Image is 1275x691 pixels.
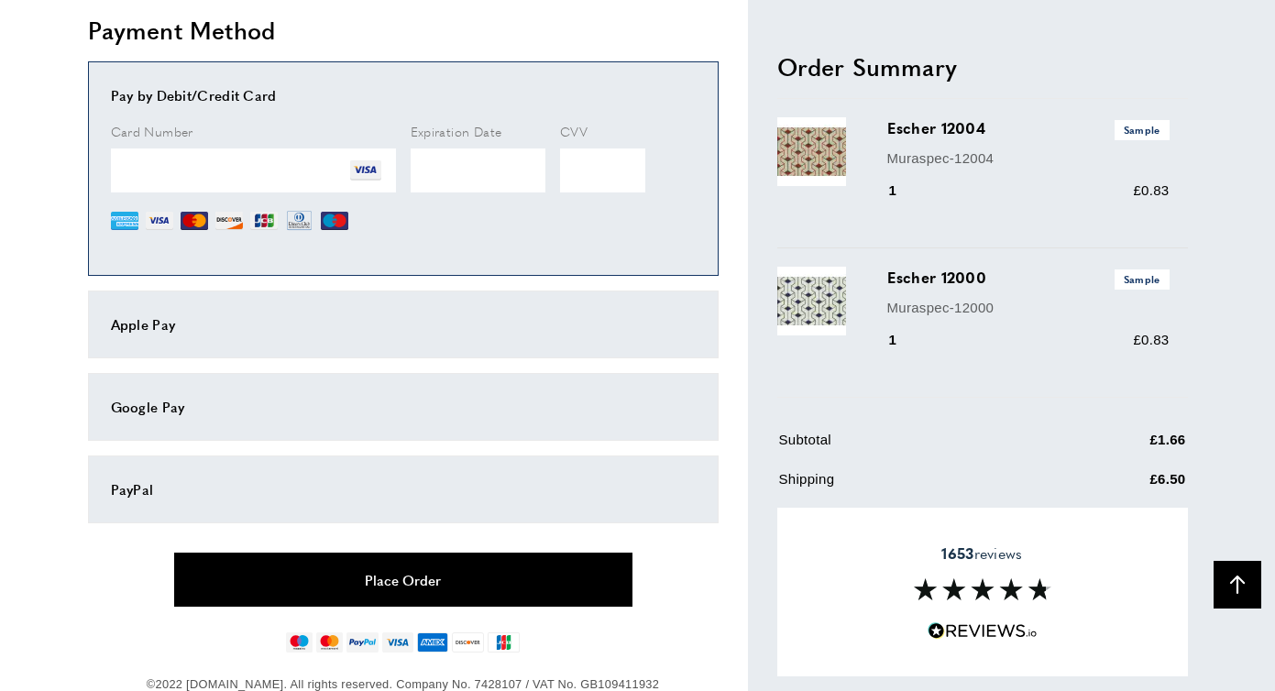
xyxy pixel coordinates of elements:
[321,207,348,235] img: MI.png
[111,478,696,500] div: PayPal
[111,122,193,140] span: Card Number
[777,117,846,186] img: Escher 12004
[111,84,696,106] div: Pay by Debit/Credit Card
[452,632,484,653] img: discover
[350,155,381,186] img: VI.png
[181,207,208,235] img: MC.png
[1133,182,1169,198] span: £0.83
[147,677,659,691] span: ©2022 [DOMAIN_NAME]. All rights reserved. Company No. 7428107 / VAT No. GB109411932
[411,122,502,140] span: Expiration Date
[887,267,1170,289] h3: Escher 12000
[1060,429,1186,465] td: £1.66
[887,117,1170,139] h3: Escher 12004
[928,622,1038,640] img: Reviews.io 5 stars
[417,632,449,653] img: american-express
[111,207,138,235] img: AE.png
[174,553,632,607] button: Place Order
[1115,120,1170,139] span: Sample
[560,148,645,192] iframe: Secure Credit Card Frame - CVV
[488,632,520,653] img: jcb
[560,122,588,140] span: CVV
[316,632,343,653] img: mastercard
[146,207,173,235] img: VI.png
[285,207,314,235] img: DN.png
[1060,468,1186,504] td: £6.50
[941,544,1022,563] span: reviews
[887,147,1170,169] p: Muraspec-12004
[779,429,1058,465] td: Subtotal
[111,396,696,418] div: Google Pay
[111,148,396,192] iframe: Secure Credit Card Frame - Credit Card Number
[286,632,313,653] img: maestro
[411,148,546,192] iframe: Secure Credit Card Frame - Expiration Date
[914,578,1051,600] img: Reviews section
[111,313,696,335] div: Apple Pay
[215,207,243,235] img: DI.png
[777,267,846,335] img: Escher 12000
[941,543,973,564] strong: 1653
[250,207,278,235] img: JCB.png
[887,296,1170,318] p: Muraspec-12000
[88,14,719,47] h2: Payment Method
[346,632,379,653] img: paypal
[777,49,1188,82] h2: Order Summary
[779,468,1058,504] td: Shipping
[1115,269,1170,289] span: Sample
[1133,332,1169,347] span: £0.83
[887,329,923,351] div: 1
[382,632,412,653] img: visa
[887,180,923,202] div: 1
